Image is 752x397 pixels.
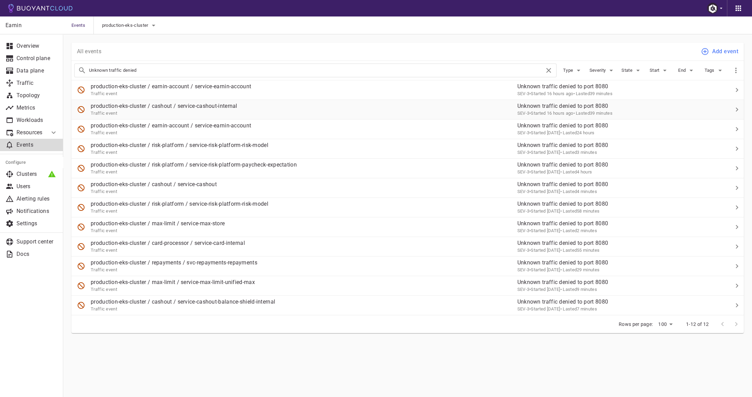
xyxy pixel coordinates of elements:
[560,208,599,214] span: • Lasted 58 minutes
[16,92,58,99] p: Topology
[16,43,58,49] p: Overview
[91,248,117,253] span: Traffic event
[529,287,560,292] span: Thu, 14 Aug 2025 22:04:13 GMT+9 / Thu, 14 Aug 2025 13:04:13 UTC
[621,68,634,73] span: State
[655,319,675,329] div: 100
[517,248,530,253] span: SEV-3
[91,279,255,286] p: production-eks-cluster / max-limit / service-max-limit-unified-max
[102,20,158,31] button: production-eks-cluster
[621,65,643,76] button: State
[619,321,653,328] p: Rows per page:
[102,23,150,28] span: production-eks-cluster
[91,83,251,90] p: production-eks-cluster / earnin-account / service-earnin-account
[547,248,560,253] relative-time: [DATE]
[16,220,58,227] p: Settings
[686,321,709,328] p: 1-12 of 12
[560,248,599,253] span: • Lasted 55 minutes
[517,169,530,174] span: SEV-3
[91,150,117,155] span: Traffic event
[16,183,58,190] p: Users
[77,48,101,55] p: All events
[529,150,560,155] span: Wed, 27 Aug 2025 17:13:13 GMT+9 / Wed, 27 Aug 2025 08:13:13 UTC
[16,129,44,136] p: Resources
[91,142,268,149] p: production-eks-cluster / risk-platform / service-risk-platform-risk-model
[517,161,709,168] p: Unknown traffic denied to port 8080
[91,259,257,266] p: production-eks-cluster / repayments / svc-repayments-repayments
[16,238,58,245] p: Support center
[517,287,530,292] span: SEV-3
[560,150,597,155] span: • Lasted 3 minutes
[517,111,530,116] span: SEV-3
[517,220,709,227] p: Unknown traffic denied to port 8080
[699,45,741,58] a: Add event
[16,208,58,215] p: Notifications
[650,68,661,73] span: Start
[590,68,607,73] span: Severity
[529,111,573,116] span: Fri, 29 Aug 2025 00:49:13 GMT+9 / Thu, 28 Aug 2025 15:49:13 UTC
[517,91,530,96] span: SEV-3
[91,240,245,247] p: production-eks-cluster / card-processor / service-card-internal
[91,287,117,292] span: Traffic event
[16,55,58,62] p: Control plane
[16,80,58,87] p: Traffic
[91,122,251,129] p: production-eks-cluster / earnin-account / service-earnin-account
[517,150,530,155] span: SEV-3
[91,111,117,116] span: Traffic event
[517,201,709,207] p: Unknown traffic denied to port 8080
[91,306,117,311] span: Traffic event
[16,104,58,111] p: Metrics
[529,228,560,233] span: Tue, 26 Aug 2025 17:59:13 GMT+9 / Tue, 26 Aug 2025 08:59:13 UTC
[529,189,560,194] span: Tue, 26 Aug 2025 18:26:13 GMT+9 / Tue, 26 Aug 2025 09:26:13 UTC
[16,171,58,178] p: Clusters
[547,306,560,311] relative-time: [DATE]
[91,130,117,135] span: Traffic event
[517,83,709,90] p: Unknown traffic denied to port 8080
[712,48,738,55] h4: Add event
[91,91,117,96] span: Traffic event
[5,160,58,165] h5: Configure
[517,306,530,311] span: SEV-3
[547,150,560,155] relative-time: [DATE]
[91,267,117,272] span: Traffic event
[573,91,612,96] span: • Lasted 39 minutes
[560,306,597,311] span: • Lasted 7 minutes
[5,22,57,29] p: Earnin
[517,103,709,110] p: Unknown traffic denied to port 8080
[517,279,709,286] p: Unknown traffic denied to port 8080
[16,251,58,258] p: Docs
[517,122,709,129] p: Unknown traffic denied to port 8080
[547,169,560,174] relative-time: [DATE]
[91,181,217,188] p: production-eks-cluster / cashout / service-cashout
[16,67,58,74] p: Data plane
[91,208,117,214] span: Traffic event
[529,169,560,174] span: Tue, 26 Aug 2025 18:05:13 GMT+9 / Tue, 26 Aug 2025 09:05:13 UTC
[517,142,709,149] p: Unknown traffic denied to port 8080
[703,65,725,76] button: Tags
[547,130,560,135] relative-time: [DATE]
[704,68,716,73] span: Tags
[71,16,93,34] span: Events
[547,287,560,292] relative-time: [DATE]
[517,259,709,266] p: Unknown traffic denied to port 8080
[590,65,615,76] button: Severity
[91,161,297,168] p: production-eks-cluster / risk-platform / service-risk-platform-paycheck-expectation
[678,68,687,73] span: End
[517,240,709,247] p: Unknown traffic denied to port 8080
[91,201,268,207] p: production-eks-cluster / risk-platform / service-risk-platform-risk-model
[517,267,530,272] span: SEV-3
[91,169,117,174] span: Traffic event
[517,298,709,305] p: Unknown traffic denied to port 8080
[529,306,560,311] span: Thu, 14 Aug 2025 22:04:13 GMT+9 / Thu, 14 Aug 2025 13:04:13 UTC
[517,208,530,214] span: SEV-3
[560,189,597,194] span: • Lasted 4 minutes
[547,91,573,96] relative-time: 16 hours ago
[560,169,592,174] span: • Lasted 4 hours
[547,228,560,233] relative-time: [DATE]
[560,130,595,135] span: • Lasted 24 hours
[529,130,560,135] span: Tue, 26 Aug 2025 18:47:13 GMT+9 / Tue, 26 Aug 2025 09:47:13 UTC
[517,181,709,188] p: Unknown traffic denied to port 8080
[89,66,545,75] input: Search
[676,65,698,76] button: End
[707,3,718,14] img: Robb Foster
[16,117,58,124] p: Workloads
